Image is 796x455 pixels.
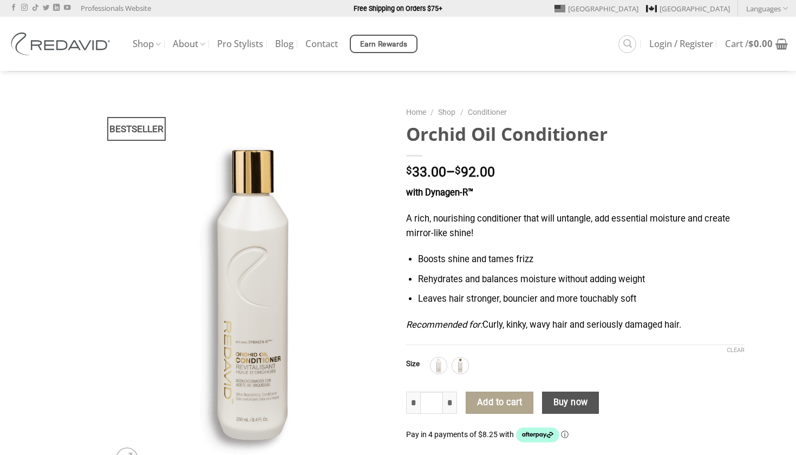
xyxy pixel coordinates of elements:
a: Shop [133,34,161,55]
div: 1L [430,357,447,374]
button: Buy now [542,392,599,414]
img: REDAVID Salon Products | United States [8,32,116,55]
bdi: 0.00 [748,37,773,50]
a: Clear options [727,347,745,354]
a: Home [406,108,426,116]
span: $ [406,166,412,176]
a: About [173,34,205,55]
p: Curly, kinky, wavy hair and seriously damaged hair. [406,318,745,333]
a: Follow on TikTok [32,4,38,12]
span: Earn Rewards [360,38,408,50]
a: Information - Opens a dialog [561,430,569,439]
a: Conditioner [468,108,507,116]
li: Boosts shine and tames frizz [418,252,745,267]
span: Pay in 4 payments of $8.25 with [406,430,516,439]
span: $ [748,37,754,50]
img: 1L [432,359,446,373]
span: / [460,108,464,116]
a: Login / Register [649,34,713,54]
span: Login / Register [649,40,713,48]
span: / [430,108,434,116]
a: Shop [438,108,455,116]
h1: Orchid Oil Conditioner [406,122,745,146]
div: 250ml [452,357,468,374]
a: Follow on Twitter [43,4,49,12]
a: Blog [275,34,293,54]
a: [GEOGRAPHIC_DATA] [554,1,638,17]
span: Cart / [725,40,773,48]
p: A rich, nourishing conditioner that will untangle, add essential moisture and create mirror-like ... [406,212,745,240]
input: Product quantity [420,392,443,414]
a: [GEOGRAPHIC_DATA] [646,1,730,17]
a: Follow on YouTube [64,4,70,12]
a: Pro Stylists [217,34,263,54]
a: Earn Rewards [350,35,417,53]
img: 250ml [453,359,467,373]
strong: with Dynagen-R™ [406,187,473,198]
bdi: 92.00 [455,164,495,180]
label: Size [406,360,420,368]
button: Add to cart [466,392,533,414]
a: Search [618,35,636,53]
a: Follow on LinkedIn [53,4,60,12]
a: Cart /$0.00 [725,32,788,56]
li: Leaves hair stronger, bouncier and more touchably soft [418,292,745,307]
bdi: 33.00 [406,164,446,180]
a: Follow on Facebook [10,4,17,12]
em: Recommended for: [406,320,482,330]
a: Follow on Instagram [21,4,28,12]
span: $ [455,166,461,176]
a: Languages [746,1,788,16]
p: – [406,166,745,179]
li: Rehydrates and balances moisture without adding weight [418,272,745,287]
a: Contact [305,34,338,54]
strong: Free Shipping on Orders $75+ [354,4,442,12]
